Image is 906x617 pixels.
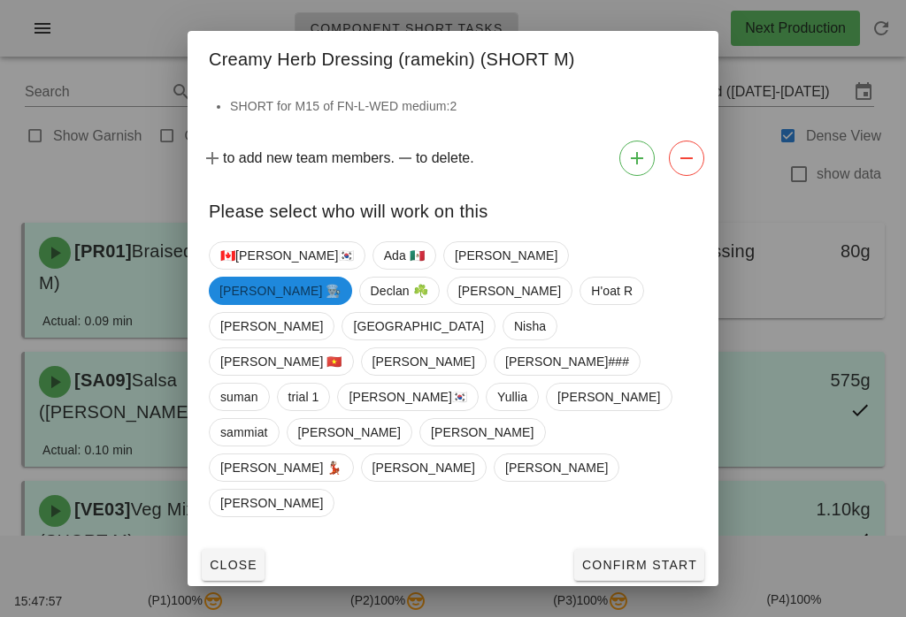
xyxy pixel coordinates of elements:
span: [PERSON_NAME] [557,384,660,410]
span: [PERSON_NAME] [220,490,323,516]
span: trial 1 [288,384,319,410]
span: [PERSON_NAME]### [505,348,629,375]
button: Confirm Start [574,549,704,581]
span: [PERSON_NAME] [458,278,561,304]
span: [PERSON_NAME] [455,242,557,269]
span: [PERSON_NAME] [372,454,475,481]
span: [PERSON_NAME] [372,348,475,375]
span: [PERSON_NAME] 💃🏽 [220,454,342,481]
span: Confirm Start [581,558,697,572]
span: [PERSON_NAME] [220,313,323,339]
span: Yullia [497,384,527,410]
span: sammiat [220,419,268,446]
span: [GEOGRAPHIC_DATA] [353,313,483,339]
div: to add new team members. to delete. [188,133,718,183]
button: Close [202,549,265,581]
span: Close [209,558,257,572]
div: Creamy Herb Dressing (ramekin) (SHORT M) [188,31,718,82]
div: Please select who will work on this [188,183,718,234]
li: SHORT for M15 of FN-L-WED medium:2 [230,96,697,116]
span: 🇨🇦[PERSON_NAME]🇰🇷 [220,242,354,269]
span: [PERSON_NAME] [505,454,608,481]
span: H'oat R [591,278,633,304]
span: [PERSON_NAME] 🇻🇳 [220,348,342,375]
span: Nisha [514,313,546,339]
span: [PERSON_NAME] [298,419,401,446]
span: Ada 🇲🇽 [384,242,425,269]
span: [PERSON_NAME] 👨🏼‍🍳 [219,277,342,305]
span: suman [220,384,258,410]
span: Declan ☘️ [371,278,428,304]
span: [PERSON_NAME] [431,419,534,446]
span: [PERSON_NAME]🇰🇷 [349,384,467,410]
